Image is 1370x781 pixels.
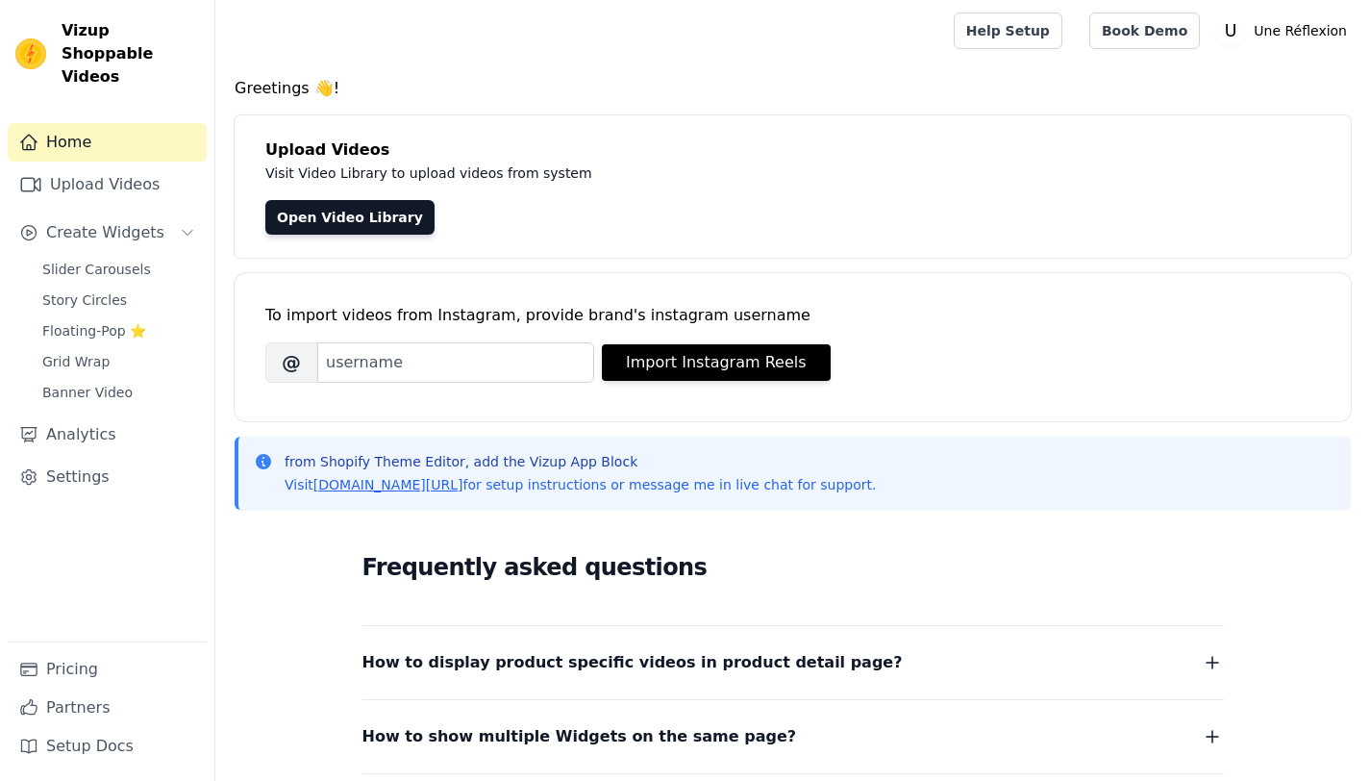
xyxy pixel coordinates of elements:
[265,200,435,235] a: Open Video Library
[8,214,207,252] button: Create Widgets
[265,304,1320,327] div: To import videos from Instagram, provide brand's instagram username
[8,650,207,689] a: Pricing
[313,477,463,492] a: [DOMAIN_NAME][URL]
[42,260,151,279] span: Slider Carousels
[31,348,207,375] a: Grid Wrap
[42,290,127,310] span: Story Circles
[285,452,876,471] p: from Shopify Theme Editor, add the Vizup App Block
[362,723,797,750] span: How to show multiple Widgets on the same page?
[31,379,207,406] a: Banner Video
[62,19,199,88] span: Vizup Shoppable Videos
[1215,13,1355,48] button: U Une Réflexion
[265,139,1320,162] h4: Upload Videos
[31,317,207,344] a: Floating-Pop ⭐
[285,475,876,494] p: Visit for setup instructions or message me in live chat for support.
[8,165,207,204] a: Upload Videos
[954,13,1062,49] a: Help Setup
[8,689,207,727] a: Partners
[8,727,207,766] a: Setup Docs
[362,649,1224,676] button: How to display product specific videos in product detail page?
[362,649,903,676] span: How to display product specific videos in product detail page?
[46,221,164,244] span: Create Widgets
[362,548,1224,587] h2: Frequently asked questions
[602,344,831,381] button: Import Instagram Reels
[317,342,594,383] input: username
[362,723,1224,750] button: How to show multiple Widgets on the same page?
[42,383,133,402] span: Banner Video
[265,162,1127,185] p: Visit Video Library to upload videos from system
[42,321,146,340] span: Floating-Pop ⭐
[31,287,207,314] a: Story Circles
[1225,21,1237,40] text: U
[265,342,317,383] span: @
[1246,13,1355,48] p: Une Réflexion
[8,458,207,496] a: Settings
[31,256,207,283] a: Slider Carousels
[235,77,1351,100] h4: Greetings 👋!
[8,123,207,162] a: Home
[1089,13,1200,49] a: Book Demo
[15,38,46,69] img: Vizup
[8,416,207,454] a: Analytics
[42,352,110,371] span: Grid Wrap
